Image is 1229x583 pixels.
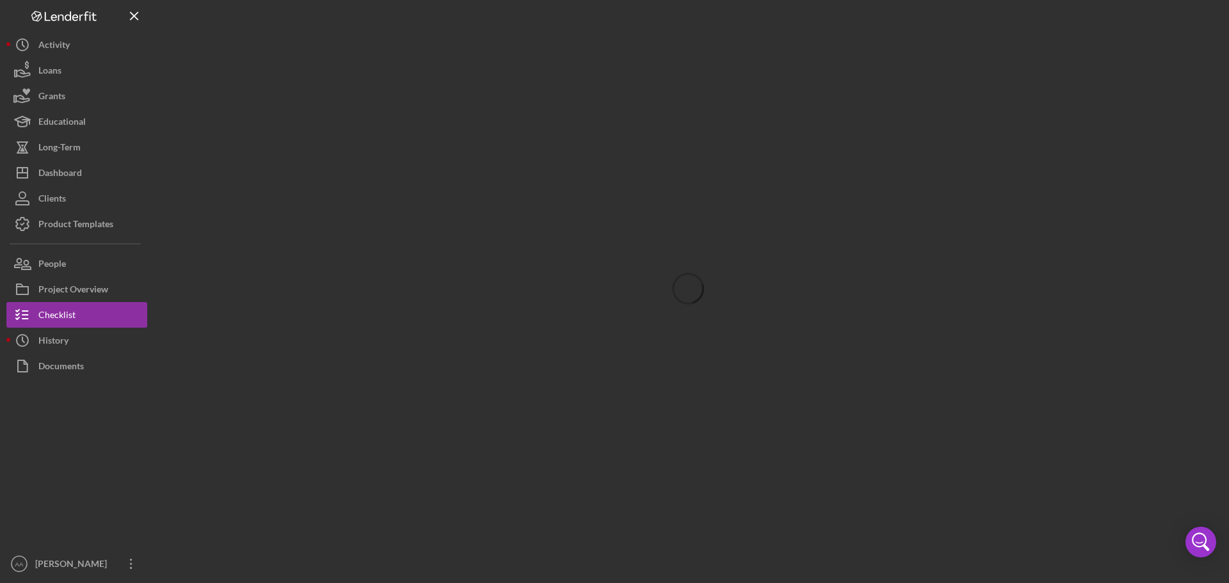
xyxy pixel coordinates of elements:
button: Checklist [6,302,147,328]
div: [PERSON_NAME] [32,551,115,580]
div: People [38,251,66,280]
div: Documents [38,353,84,382]
div: History [38,328,68,356]
div: Dashboard [38,160,82,189]
div: Grants [38,83,65,112]
button: Project Overview [6,276,147,302]
button: Educational [6,109,147,134]
button: Clients [6,186,147,211]
button: People [6,251,147,276]
button: Product Templates [6,211,147,237]
div: Checklist [38,302,76,331]
button: Grants [6,83,147,109]
div: Loans [38,58,61,86]
button: History [6,328,147,353]
button: Long-Term [6,134,147,160]
div: Project Overview [38,276,108,305]
div: Long-Term [38,134,81,163]
div: Clients [38,186,66,214]
button: Loans [6,58,147,83]
div: Open Intercom Messenger [1185,527,1216,557]
button: Dashboard [6,160,147,186]
text: AA [15,561,24,568]
div: Educational [38,109,86,138]
button: Documents [6,353,147,379]
div: Activity [38,32,70,61]
div: Product Templates [38,211,113,240]
button: AA[PERSON_NAME] [6,551,147,577]
button: Activity [6,32,147,58]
